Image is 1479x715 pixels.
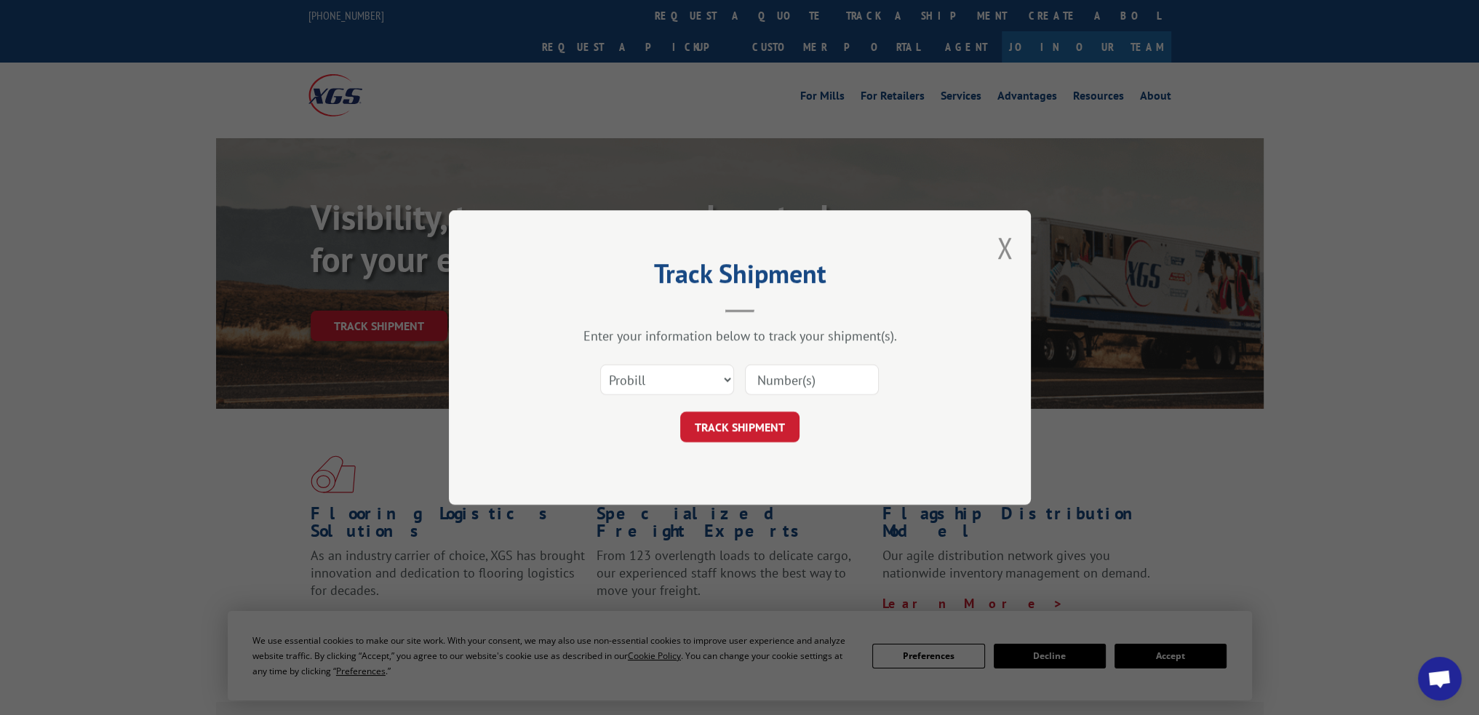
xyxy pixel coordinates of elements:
h2: Track Shipment [522,263,958,291]
button: TRACK SHIPMENT [680,412,800,442]
a: Open chat [1418,657,1462,700]
div: Enter your information below to track your shipment(s). [522,327,958,344]
button: Close modal [997,228,1013,267]
input: Number(s) [745,364,879,395]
